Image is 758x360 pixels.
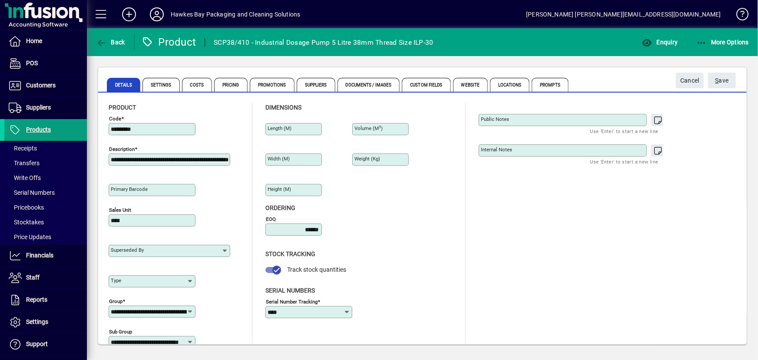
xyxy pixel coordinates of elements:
mat-label: Sub group [109,329,132,335]
a: Transfers [4,156,87,170]
a: Price Updates [4,230,87,244]
a: Pricebooks [4,200,87,215]
sup: 3 [379,125,381,129]
span: Product [109,104,136,111]
span: Suppliers [26,104,51,111]
span: Products [26,126,51,133]
div: Product [141,35,196,49]
span: Promotions [250,78,295,92]
a: Support [4,333,87,355]
span: Suppliers [297,78,335,92]
span: Write Offs [9,174,41,181]
span: Stocktakes [9,219,44,226]
span: Settings [26,318,48,325]
span: Pricing [214,78,248,92]
a: Receipts [4,141,87,156]
span: Prompts [532,78,569,92]
span: Website [453,78,488,92]
span: Settings [142,78,180,92]
mat-label: Superseded by [111,247,144,253]
button: Back [94,34,127,50]
span: Serial Numbers [9,189,55,196]
a: Reports [4,289,87,311]
span: Cancel [680,73,699,88]
a: Serial Numbers [4,185,87,200]
div: [PERSON_NAME] [PERSON_NAME][EMAIL_ADDRESS][DOMAIN_NAME] [526,7,721,21]
div: Hawkes Bay Packaging and Cleaning Solutions [171,7,301,21]
a: Financials [4,245,87,267]
span: Documents / Images [338,78,400,92]
mat-label: Primary barcode [111,186,148,192]
span: Dimensions [265,104,301,111]
div: SCP38/410 - Industrial Dosage Pump 5 Litre 38mm Thread Size ILP-30 [214,36,434,50]
mat-label: Sales unit [109,207,131,213]
mat-label: Weight (Kg) [354,156,380,162]
a: Suppliers [4,97,87,119]
span: Details [107,78,140,92]
a: Stocktakes [4,215,87,230]
button: Cancel [676,73,704,88]
span: ave [715,73,729,88]
span: Reports [26,296,47,303]
span: Stock Tracking [265,250,315,257]
mat-label: Width (m) [268,156,290,162]
mat-label: Code [109,116,121,122]
span: Costs [182,78,212,92]
mat-label: Length (m) [268,125,291,131]
app-page-header-button: Back [87,34,135,50]
span: Back [96,39,125,46]
mat-hint: Use 'Enter' to start a new line [590,126,659,136]
span: Customers [26,82,56,89]
mat-label: Height (m) [268,186,291,192]
span: Receipts [9,145,37,152]
span: POS [26,60,38,67]
button: Add [115,7,143,22]
mat-label: Group [109,298,122,304]
span: Enquiry [642,39,678,46]
mat-label: Description [109,146,135,152]
span: Custom Fields [402,78,450,92]
span: More Options [696,39,749,46]
a: Customers [4,75,87,97]
a: Home [4,30,87,52]
span: Staff [26,274,40,281]
span: Financials [26,252,53,259]
button: More Options [694,34,751,50]
a: Knowledge Base [730,2,747,30]
mat-label: Public Notes [481,116,509,122]
mat-label: Type [111,277,121,283]
span: Transfers [9,160,40,167]
a: Staff [4,267,87,289]
span: Support [26,340,48,347]
span: Serial Numbers [265,287,315,294]
span: Price Updates [9,233,51,240]
a: Write Offs [4,170,87,185]
span: S [715,77,719,84]
span: Home [26,37,42,44]
button: Enquiry [639,34,680,50]
button: Save [708,73,736,88]
button: Profile [143,7,171,22]
mat-label: Serial Number tracking [266,298,318,304]
mat-label: Internal Notes [481,147,512,153]
a: Settings [4,311,87,333]
span: Ordering [265,204,295,211]
mat-hint: Use 'Enter' to start a new line [590,157,659,167]
a: POS [4,53,87,74]
mat-label: EOQ [266,216,276,222]
span: Locations [490,78,530,92]
span: Pricebooks [9,204,44,211]
span: Track stock quantities [287,266,346,273]
mat-label: Volume (m ) [354,125,383,131]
